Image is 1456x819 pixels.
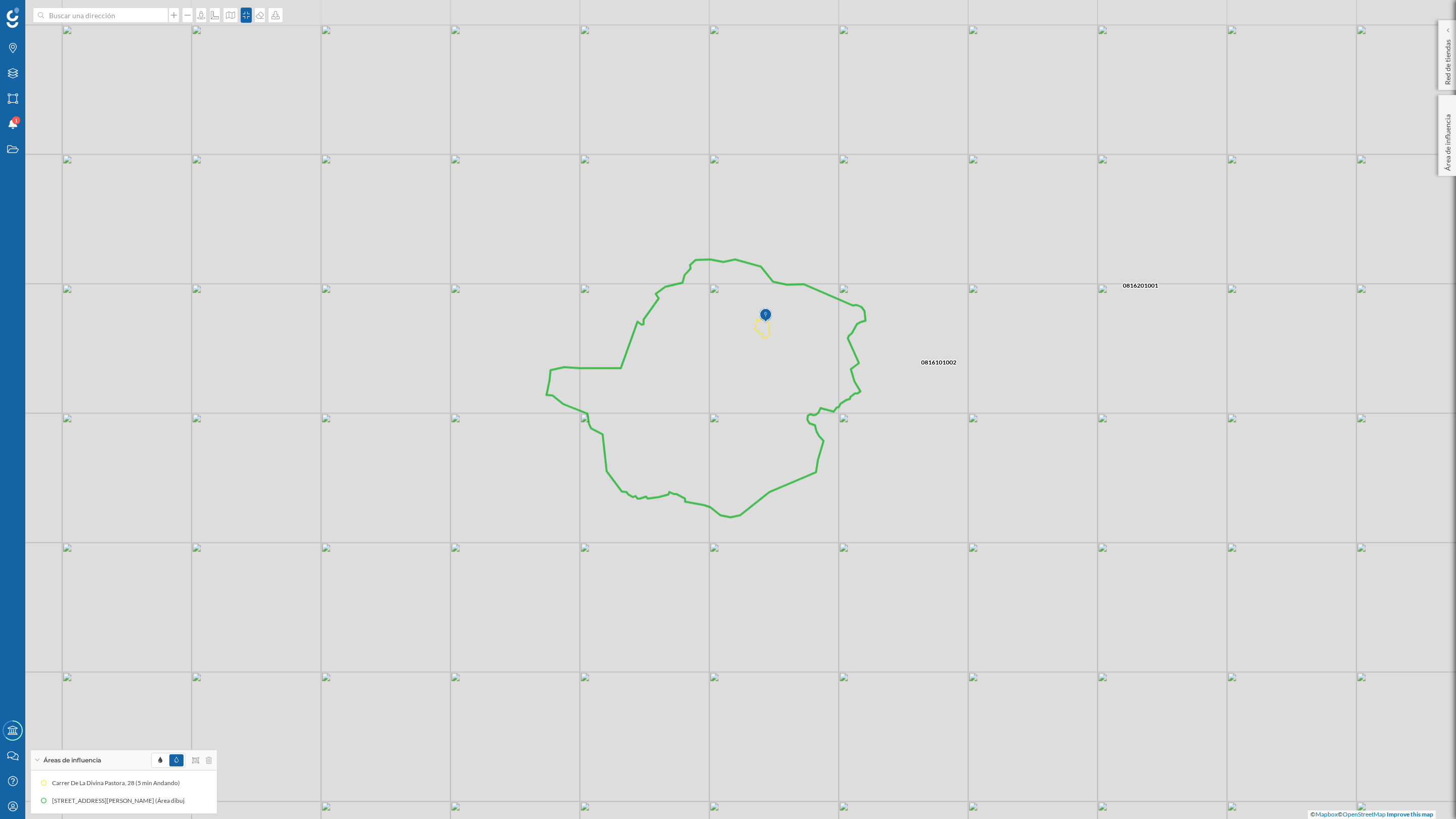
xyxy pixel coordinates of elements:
[1443,110,1453,171] p: Área de influencia
[1387,810,1433,818] a: Improve this map
[7,8,19,28] img: Geoblink Logo
[1343,810,1386,818] a: OpenStreetMap
[20,7,56,16] span: Soporte
[43,756,101,765] span: Áreas de influencia
[1308,810,1436,819] div: © ©
[1315,810,1338,818] a: Mapbox
[15,115,18,125] span: 1
[1443,35,1453,85] p: Red de tiendas
[52,796,201,806] div: [STREET_ADDRESS][PERSON_NAME] (Área dibujada)
[759,305,772,326] img: Marker
[52,778,185,788] div: Carrer De La Divina Pastora, 28 (5 min Andando)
